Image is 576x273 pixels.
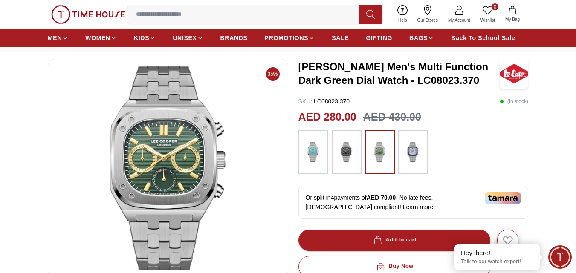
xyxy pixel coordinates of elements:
[85,30,117,46] a: WOMEN
[298,97,350,106] p: LC08023.370
[48,30,68,46] a: MEN
[451,34,515,42] span: Back To School Sale
[336,135,357,170] img: ...
[298,109,356,125] h2: AED 280.00
[402,135,424,170] img: ...
[393,3,412,25] a: Help
[303,135,324,170] img: ...
[403,204,434,210] span: Learn more
[375,262,413,271] div: Buy Now
[173,30,203,46] a: UNISEX
[485,192,521,204] img: Tamara
[412,3,443,25] a: Our Stores
[220,30,248,46] a: BRANDS
[363,109,421,125] h3: AED 430.00
[409,34,428,42] span: BAGS
[298,186,529,219] div: Or split in 4 payments of - No late fees, [DEMOGRAPHIC_DATA] compliant!
[51,5,125,24] img: ...
[134,30,156,46] a: KIDS
[220,34,248,42] span: BRANDS
[372,235,417,245] div: Add to cart
[367,194,396,201] span: AED 70.00
[395,17,411,23] span: Help
[502,16,523,23] span: My Bag
[298,230,490,251] button: Add to cart
[500,59,528,89] img: Lee Cooper Men's Multi Function Dark Green Dial Watch - LC08023.370
[134,34,149,42] span: KIDS
[298,60,500,87] h3: [PERSON_NAME] Men's Multi Function Dark Green Dial Watch - LC08023.370
[409,30,434,46] a: BAGS
[414,17,441,23] span: Our Stores
[369,135,391,170] img: ...
[298,98,313,105] span: SKU :
[461,249,533,257] div: Hey there!
[451,30,515,46] a: Back To School Sale
[266,67,280,81] span: 35%
[48,34,62,42] span: MEN
[265,34,309,42] span: PROMOTIONS
[445,17,474,23] span: My Account
[492,3,498,10] span: 0
[548,245,572,269] div: Chat Widget
[477,17,498,23] span: Wishlist
[85,34,110,42] span: WOMEN
[366,30,392,46] a: GIFTING
[332,34,349,42] span: SALE
[500,97,528,106] p: ( In stock )
[55,66,281,270] img: Lee Cooper Men's Multi Function Blue Dial Watch - LC08023.300
[265,30,315,46] a: PROMOTIONS
[475,3,500,25] a: 0Wishlist
[461,258,533,265] p: Talk to our watch expert!
[173,34,197,42] span: UNISEX
[332,30,349,46] a: SALE
[366,34,392,42] span: GIFTING
[500,4,525,24] button: My Bag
